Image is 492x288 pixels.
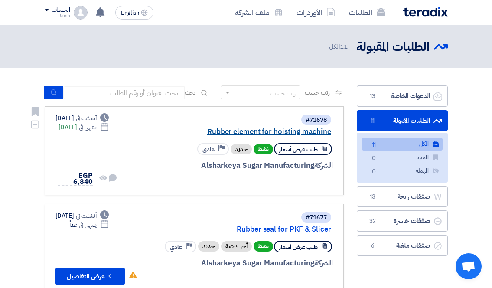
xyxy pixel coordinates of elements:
[228,2,290,23] a: ملف الشركة
[368,193,378,201] span: 13
[368,117,378,125] span: 11
[314,258,333,268] span: الشركة
[340,42,348,51] span: 11
[69,220,109,229] div: غداً
[63,86,185,99] input: ابحث بعنوان أو رقم الطلب
[158,226,331,233] a: Rubber seal for PKF & Slicer
[79,220,97,229] span: ينتهي في
[357,235,448,256] a: صفقات ملغية6
[403,7,448,17] img: Teradix logo
[73,170,93,187] span: EGP 6,840
[306,215,327,221] div: #71677
[231,144,252,154] div: جديد
[357,110,448,131] a: الطلبات المقبولة11
[55,268,125,285] button: عرض التفاصيل
[456,253,482,279] div: Open chat
[356,39,430,56] h2: الطلبات المقبولة
[158,128,331,136] a: Rubber element for hoisting machine
[314,160,333,171] span: الشركة
[198,241,219,252] div: جديد
[342,2,392,23] a: الطلبات
[124,160,333,171] div: Alsharkeya Sugar Manufacturing
[115,6,153,20] button: English
[369,167,379,177] span: 0
[145,258,333,269] div: Alsharkeya Sugar Manufacturing
[290,2,342,23] a: الأوردرات
[55,211,109,220] div: [DATE]
[52,7,70,14] div: الحساب
[279,243,318,251] span: طلب عرض أسعار
[368,92,378,101] span: 13
[202,145,215,154] span: عادي
[170,243,182,251] span: عادي
[45,13,70,18] div: Rania
[357,210,448,232] a: صفقات خاسرة32
[329,42,349,52] span: الكل
[76,114,97,123] span: أنشئت في
[306,117,327,123] div: #71678
[362,138,443,151] a: الكل
[270,89,296,98] div: رتب حسب
[79,123,97,132] span: ينتهي في
[369,141,379,150] span: 11
[368,217,378,226] span: 32
[185,88,196,97] span: بحث
[369,154,379,163] span: 0
[254,144,273,154] span: نشط
[221,241,252,252] div: أخر فرصة
[254,241,273,252] span: نشط
[76,211,97,220] span: أنشئت في
[305,88,329,97] span: رتب حسب
[279,145,318,154] span: طلب عرض أسعار
[74,6,88,20] img: profile_test.png
[55,114,109,123] div: [DATE]
[362,165,443,177] a: المهملة
[121,10,139,16] span: English
[362,151,443,164] a: المميزة
[59,123,109,132] div: [DATE]
[357,186,448,207] a: صفقات رابحة13
[357,85,448,107] a: الدعوات الخاصة13
[368,242,378,250] span: 6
